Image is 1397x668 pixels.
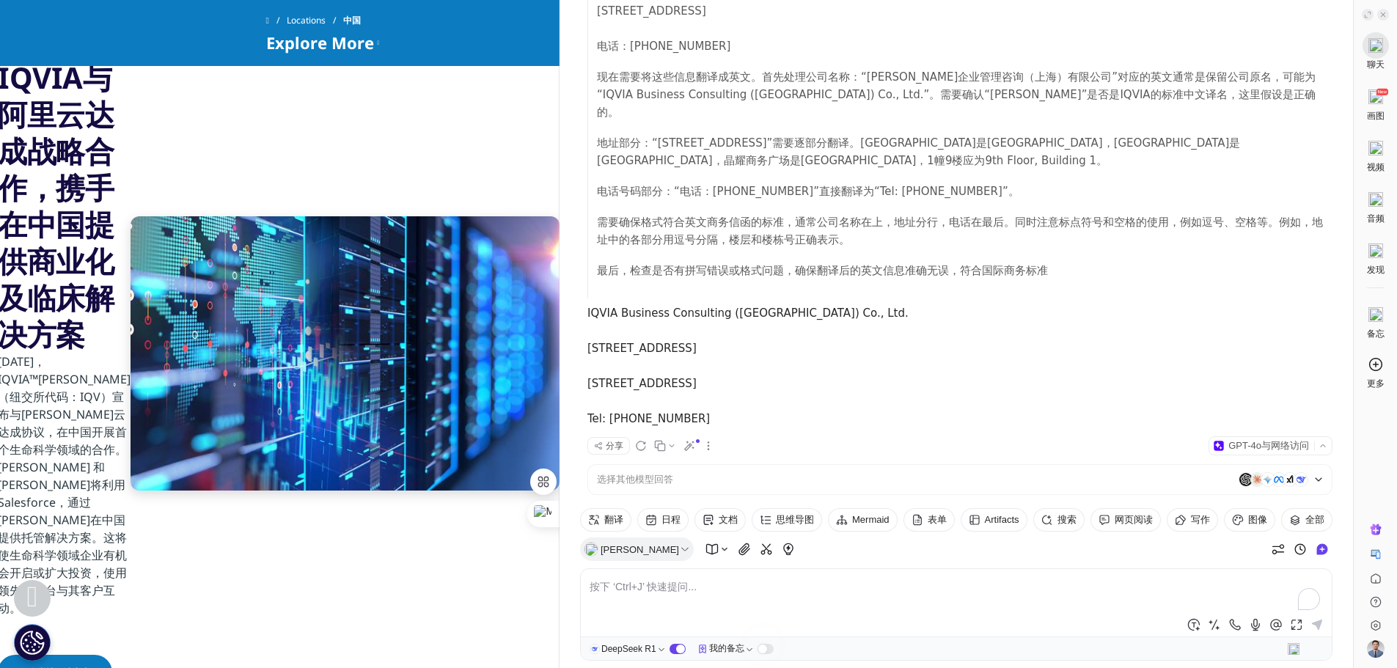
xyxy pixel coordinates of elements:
span: Explore More [266,34,374,51]
a: Locations [287,7,343,34]
button: Cookie 设置 [14,624,51,661]
span: 中国 [343,7,361,34]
